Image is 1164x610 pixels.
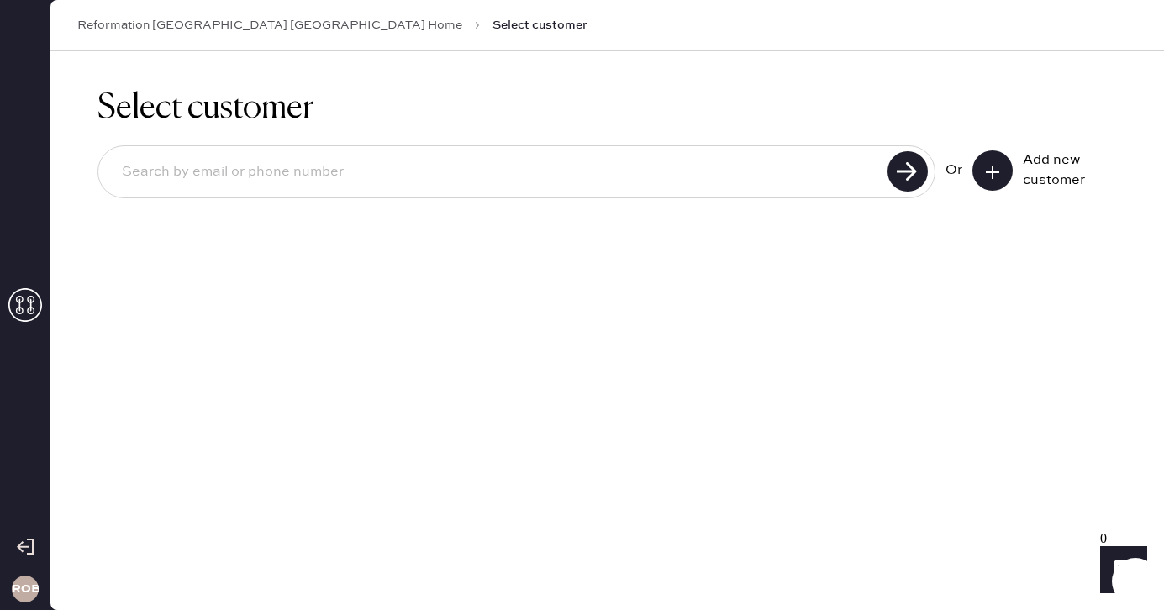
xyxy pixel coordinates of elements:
h3: ROBCA [12,583,39,595]
span: Select customer [492,17,587,34]
div: Add new customer [1023,150,1107,191]
h1: Select customer [97,88,1117,129]
div: Or [945,160,962,181]
iframe: Front Chat [1084,534,1156,607]
input: Search by email or phone number [108,153,882,192]
a: Reformation [GEOGRAPHIC_DATA] [GEOGRAPHIC_DATA] Home [77,17,462,34]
